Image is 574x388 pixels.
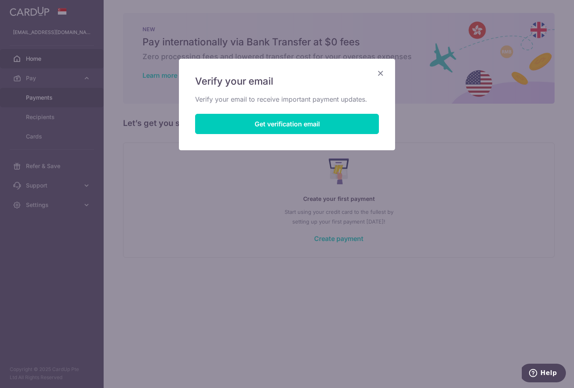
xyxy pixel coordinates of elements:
button: Get verification email [195,114,379,134]
button: Close [376,68,385,78]
iframe: Opens a widget where you can find more information [522,364,566,384]
span: Verify your email [195,75,273,88]
p: Verify your email to receive important payment updates. [195,94,379,104]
